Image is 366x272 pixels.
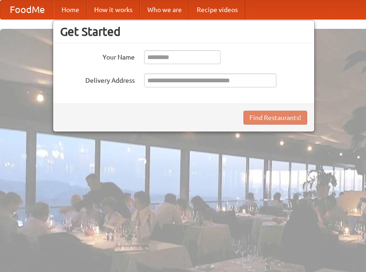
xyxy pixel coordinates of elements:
[243,111,307,125] button: Find Restaurants!
[189,0,245,19] a: Recipe videos
[60,73,135,85] label: Delivery Address
[87,0,140,19] a: How it works
[0,0,54,19] a: FoodMe
[60,25,307,39] h3: Get Started
[140,0,189,19] a: Who we are
[60,50,135,62] label: Your Name
[54,0,87,19] a: Home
